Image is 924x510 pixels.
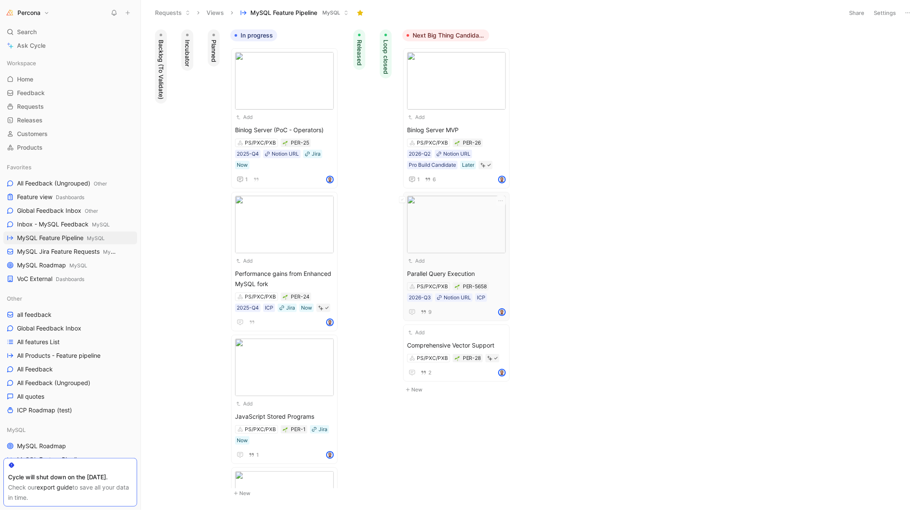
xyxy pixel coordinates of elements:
[17,406,72,414] span: ICP Roadmap (test)
[56,194,84,200] span: Dashboards
[3,177,137,190] a: All Feedback (Ungrouped)Other
[203,6,228,19] button: Views
[407,269,506,279] span: Parallel Query Execution
[157,40,165,99] span: Backlog (To Validate)
[407,340,506,351] span: Comprehensive Vector Support
[407,257,426,265] button: Add
[322,9,340,17] span: MySQL
[7,294,22,303] span: Other
[399,26,518,399] div: Next Big Thing CandidatesNew
[17,130,48,138] span: Customers
[402,29,489,41] button: Next Big Thing Candidates
[69,262,87,269] span: MySQL
[846,7,869,19] button: Share
[407,174,422,185] button: 1
[17,220,110,229] span: Inbox - MySQL Feedback
[3,57,137,70] div: Workspace
[17,27,37,37] span: Search
[3,292,137,305] div: Other
[8,482,132,503] div: Check our to save all your data in time.
[455,284,460,290] img: 🌱
[17,206,98,215] span: Global Feedback Inbox
[409,161,456,169] div: Pro Build Candidate
[235,52,334,110] img: 03ebdc09-7571-4581-822a-4655c737cd5f.webp
[443,150,471,158] div: Notion URL
[17,365,53,374] span: All Feedback
[227,26,346,503] div: In progressNew
[152,26,170,503] div: Backlog (To Validate)
[3,308,137,321] a: all feedback
[454,284,460,290] div: 🌱
[407,113,426,122] button: Add
[376,26,395,503] div: Loop closed
[283,295,288,300] img: 🌱
[235,196,334,253] img: ae78dd2b-6624-4971-9b0f-63e89102a08e.png
[3,363,137,376] a: All Feedback
[17,275,84,284] span: VoC External
[353,29,365,70] button: Released
[245,293,276,301] div: PS/PXC/PXB
[17,310,52,319] span: all feedback
[282,140,288,146] button: 🌱
[463,354,481,362] div: PER-28
[454,355,460,361] button: 🌱
[3,322,137,335] a: Global Feedback Inbox
[3,204,137,217] a: Global Feedback InboxOther
[3,453,137,466] a: MySQL Feature Pipeline
[235,174,250,185] button: 1
[3,423,137,436] div: MySQL
[291,139,309,147] div: PER-25
[235,257,254,265] button: Add
[17,338,60,346] span: All features List
[245,177,248,182] span: 1
[204,26,223,503] div: Planned
[409,150,430,158] div: 2026-Q2
[327,177,333,183] img: avatar
[3,87,137,99] a: Feedback
[235,411,334,422] span: JavaScript Stored Programs
[181,29,193,71] button: Incubator
[183,40,192,67] span: Incubator
[235,125,334,135] span: Binlog Server (PoC - Operators)
[17,379,90,387] span: All Feedback (Ungrouped)
[7,426,26,434] span: MySQL
[3,191,137,203] a: Feature viewDashboards
[17,234,105,243] span: MySQL Feature Pipeline
[455,141,460,146] img: 🌱
[235,400,254,408] button: Add
[3,73,137,86] a: Home
[247,450,261,460] button: 1
[17,392,44,401] span: All quotes
[3,349,137,362] a: All Products - Feature pipeline
[265,304,273,312] div: ICP
[87,235,105,241] span: MySQL
[92,221,110,228] span: MySQL
[237,150,259,158] div: 2025-Q4
[230,488,343,498] button: New
[350,26,369,503] div: Released
[286,304,295,312] div: Jira
[250,9,317,17] span: MySQL Feature Pipeline
[3,114,137,127] a: Releases
[283,141,288,146] img: 🌱
[236,6,353,19] button: MySQL Feature PipelineMySQL
[3,100,137,113] a: Requests
[17,179,107,188] span: All Feedback (Ungrouped)
[417,139,448,147] div: PS/PXC/PXB
[3,232,137,244] a: MySQL Feature PipelineMySQL
[402,385,515,395] button: New
[282,294,288,300] div: 🌱
[870,7,900,19] button: Settings
[231,48,338,188] a: AddBinlog Server (PoC - Operators)PS/PXC/PXB2025-Q4Notion URLJiraNow1avatar
[423,175,438,184] button: 6
[355,40,364,66] span: Released
[312,150,321,158] div: Jira
[417,354,448,362] div: PS/PXC/PXB
[327,319,333,325] img: avatar
[151,6,194,19] button: Requests
[235,113,254,122] button: Add
[3,336,137,348] a: All features List
[477,293,485,302] div: ICP
[272,150,299,158] div: Notion URL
